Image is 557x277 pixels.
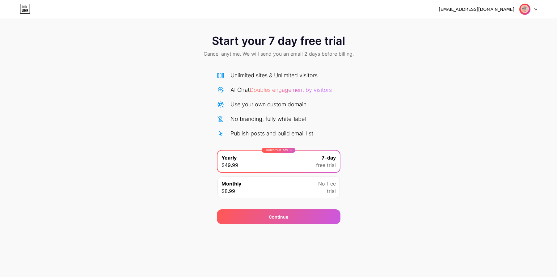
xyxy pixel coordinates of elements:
[230,129,313,138] div: Publish posts and build email list
[222,187,235,195] span: $8.99
[204,50,354,58] span: Cancel anytime. We will send you an email 2 days before billing.
[322,154,336,161] span: 7-day
[269,214,288,220] div: Continue
[230,100,306,109] div: Use your own custom domain
[318,180,336,187] span: No free
[222,180,241,187] span: Monthly
[230,86,332,94] div: AI Chat
[439,6,514,13] div: [EMAIL_ADDRESS][DOMAIN_NAME]
[222,161,238,169] span: $49.99
[212,35,345,47] span: Start your 7 day free trial
[230,71,318,79] div: Unlimited sites & Unlimited visitors
[262,148,295,153] div: LIMITED TIME : 50% off
[316,161,336,169] span: free trial
[222,154,237,161] span: Yearly
[230,115,306,123] div: No branding, fully white-label
[327,187,336,195] span: trial
[250,87,332,93] span: Doubles engagement by visitors
[519,3,531,15] img: Play Thegame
